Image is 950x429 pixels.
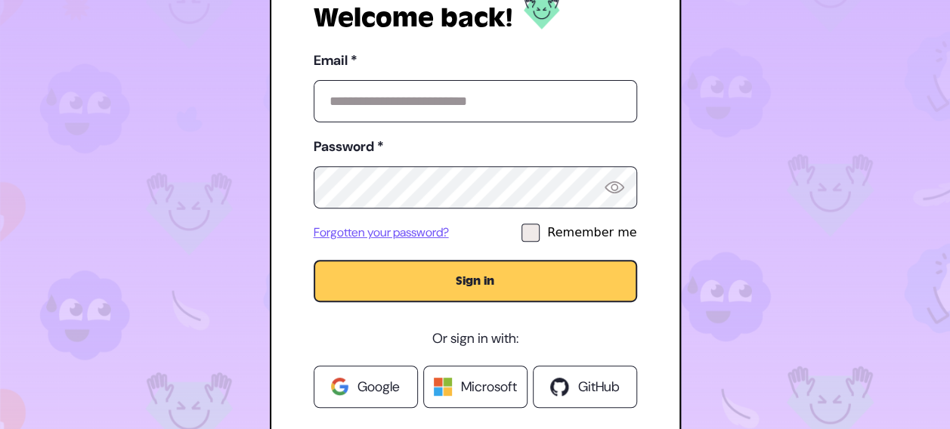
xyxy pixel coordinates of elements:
[547,224,636,242] div: Remember me
[314,134,637,159] label: Password *
[314,260,637,302] button: Sign in
[550,378,569,397] img: Github
[314,224,449,242] a: Forgotten your password?
[331,378,348,396] img: Google
[605,181,624,193] img: Reveal Password
[314,366,418,408] a: Google
[314,326,637,350] p: Or sign in with:
[314,3,512,33] h1: Welcome back!
[357,376,400,397] span: Google
[423,366,528,408] a: Microsoft
[533,366,637,408] a: GitHub
[461,376,517,397] span: Microsoft
[434,378,452,396] img: Windows
[578,376,620,397] span: GitHub
[314,48,637,73] label: Email *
